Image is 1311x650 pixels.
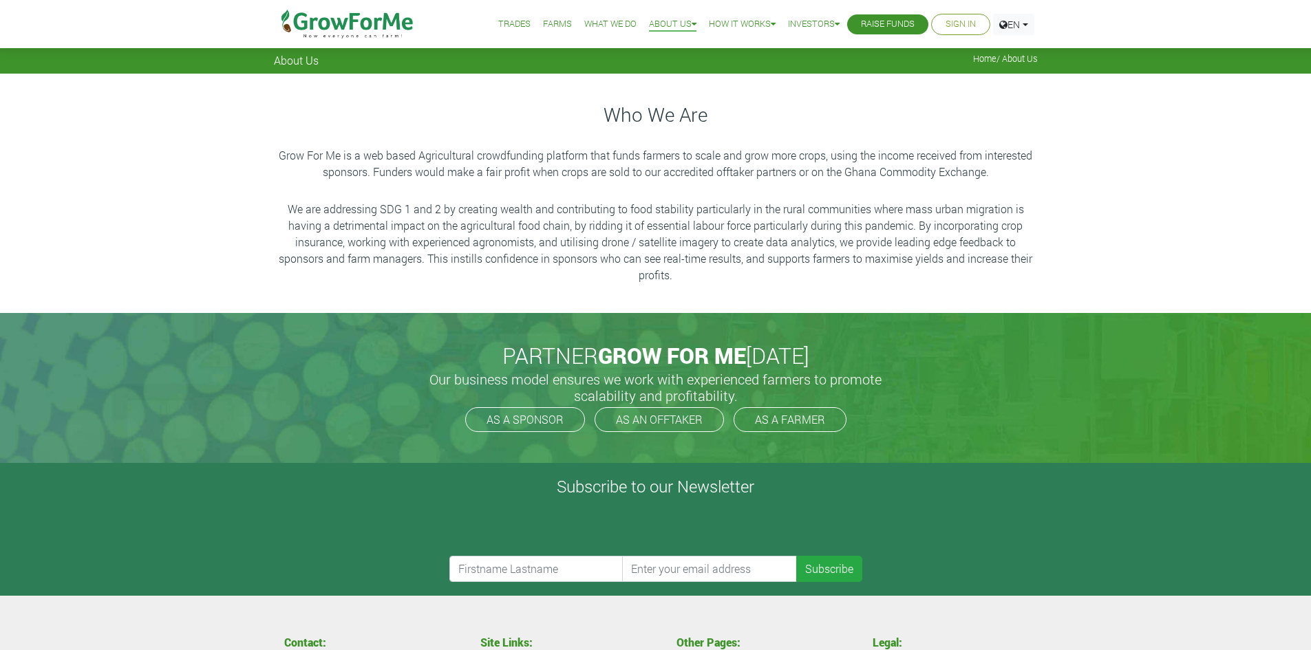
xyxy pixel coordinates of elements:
[734,407,846,432] a: AS A FARMER
[276,147,1036,180] p: Grow For Me is a web based Agricultural crowdfunding platform that funds farmers to scale and gro...
[676,637,831,648] h4: Other Pages:
[595,407,724,432] a: AS AN OFFTAKER
[709,17,776,32] a: How it Works
[276,201,1036,283] p: We are addressing SDG 1 and 2 by creating wealth and contributing to food stability particularly ...
[276,103,1036,127] h3: Who We Are
[649,17,696,32] a: About Us
[17,477,1294,497] h4: Subscribe to our Newsletter
[993,14,1034,35] a: EN
[449,556,624,582] input: Firstname Lastname
[973,54,1038,64] span: / About Us
[465,407,585,432] a: AS A SPONSOR
[543,17,572,32] a: Farms
[973,53,996,64] a: Home
[861,17,915,32] a: Raise Funds
[796,556,862,582] button: Subscribe
[284,637,439,648] h4: Contact:
[788,17,840,32] a: Investors
[449,502,659,556] iframe: reCAPTCHA
[622,556,797,582] input: Enter your email address
[598,340,746,370] span: GROW FOR ME
[584,17,637,32] a: What We Do
[498,17,531,32] a: Trades
[946,17,976,32] a: Sign In
[873,637,1027,648] h4: Legal:
[415,371,897,404] h5: Our business model ensures we work with experienced farmers to promote scalability and profitabil...
[274,54,319,67] span: About Us
[480,637,635,648] h4: Site Links:
[279,343,1032,369] h2: PARTNER [DATE]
